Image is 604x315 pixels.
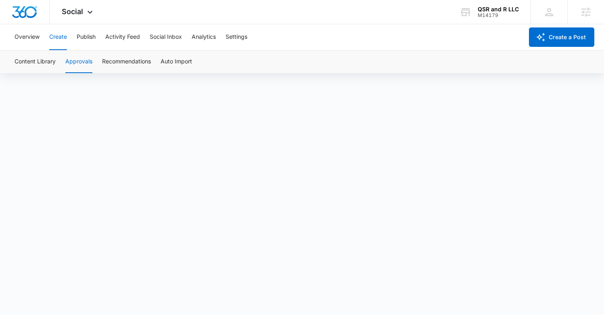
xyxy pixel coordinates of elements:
button: Auto Import [161,50,192,73]
div: account name [478,6,519,13]
span: Social [62,7,83,16]
button: Content Library [15,50,56,73]
button: Analytics [192,24,216,50]
button: Activity Feed [105,24,140,50]
button: Overview [15,24,40,50]
button: Create a Post [529,27,594,47]
button: Settings [226,24,247,50]
button: Approvals [65,50,92,73]
div: account id [478,13,519,18]
button: Publish [77,24,96,50]
button: Recommendations [102,50,151,73]
button: Social Inbox [150,24,182,50]
button: Create [49,24,67,50]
